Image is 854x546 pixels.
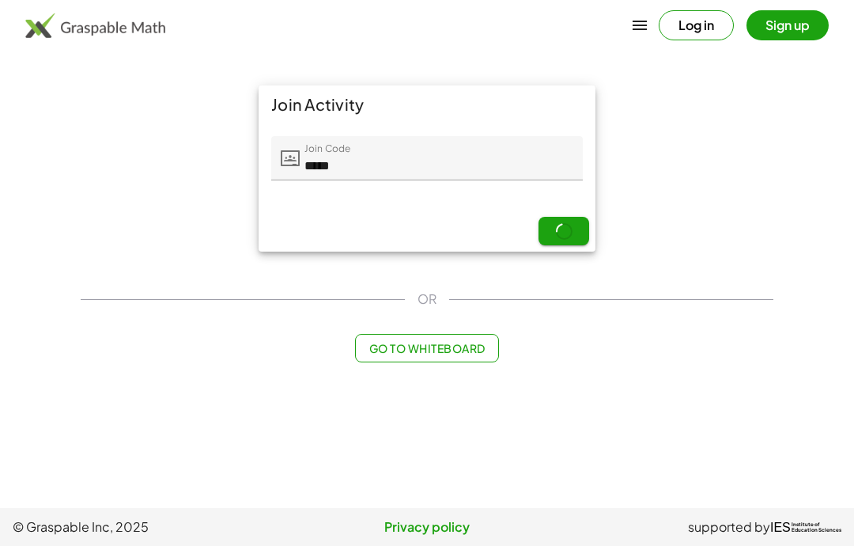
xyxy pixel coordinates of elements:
a: Privacy policy [289,518,565,537]
span: Institute of Education Sciences [792,522,841,533]
button: Sign up [746,10,829,40]
span: Go to Whiteboard [368,341,485,355]
div: Join Activity [259,85,595,123]
button: Log in [659,10,734,40]
span: © Graspable Inc, 2025 [13,518,289,537]
a: IESInstitute ofEducation Sciences [770,518,841,537]
button: Go to Whiteboard [355,334,498,362]
span: OR [418,290,436,309]
span: supported by [688,518,770,537]
span: IES [770,520,791,535]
